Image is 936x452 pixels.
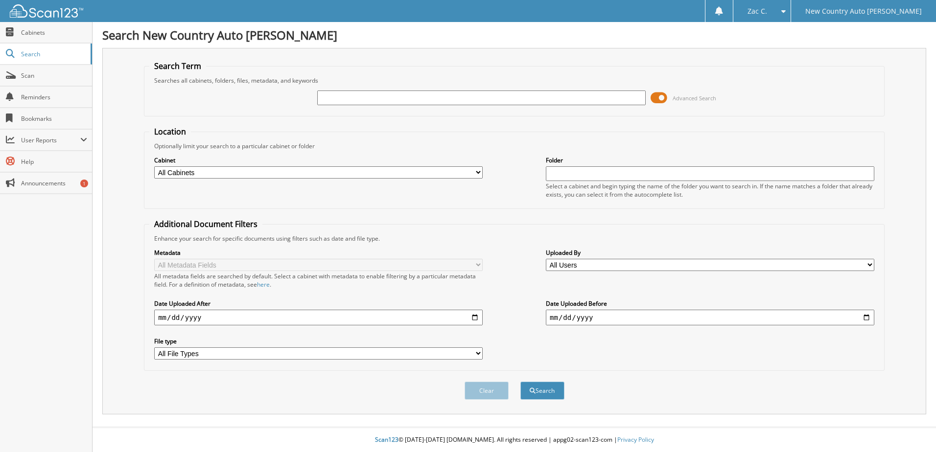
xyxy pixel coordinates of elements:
span: Scan123 [375,435,398,444]
span: Reminders [21,93,87,101]
label: Date Uploaded Before [546,299,874,308]
a: Privacy Policy [617,435,654,444]
div: Enhance your search for specific documents using filters such as date and file type. [149,234,879,243]
span: Help [21,158,87,166]
div: 1 [80,180,88,187]
div: © [DATE]-[DATE] [DOMAIN_NAME]. All rights reserved | appg02-scan123-com | [93,428,936,452]
span: Search [21,50,86,58]
label: Uploaded By [546,249,874,257]
span: Announcements [21,179,87,187]
legend: Location [149,126,191,137]
span: Advanced Search [673,94,716,102]
span: User Reports [21,136,80,144]
img: scan123-logo-white.svg [10,4,83,18]
span: New Country Auto [PERSON_NAME] [805,8,922,14]
div: Searches all cabinets, folders, files, metadata, and keywords [149,76,879,85]
iframe: Chat Widget [887,405,936,452]
span: Zac C. [748,8,767,14]
div: Select a cabinet and begin typing the name of the folder you want to search in. If the name match... [546,182,874,199]
span: Scan [21,71,87,80]
input: end [546,310,874,325]
button: Clear [465,382,509,400]
a: here [257,280,270,289]
div: All metadata fields are searched by default. Select a cabinet with metadata to enable filtering b... [154,272,483,289]
span: Bookmarks [21,114,87,123]
label: Metadata [154,249,483,257]
label: Cabinet [154,156,483,164]
h1: Search New Country Auto [PERSON_NAME] [102,27,926,43]
button: Search [520,382,564,400]
div: Optionally limit your search to a particular cabinet or folder [149,142,879,150]
legend: Additional Document Filters [149,219,262,229]
label: Date Uploaded After [154,299,483,308]
label: File type [154,337,483,345]
span: Cabinets [21,28,87,37]
input: start [154,310,483,325]
legend: Search Term [149,61,206,71]
label: Folder [546,156,874,164]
